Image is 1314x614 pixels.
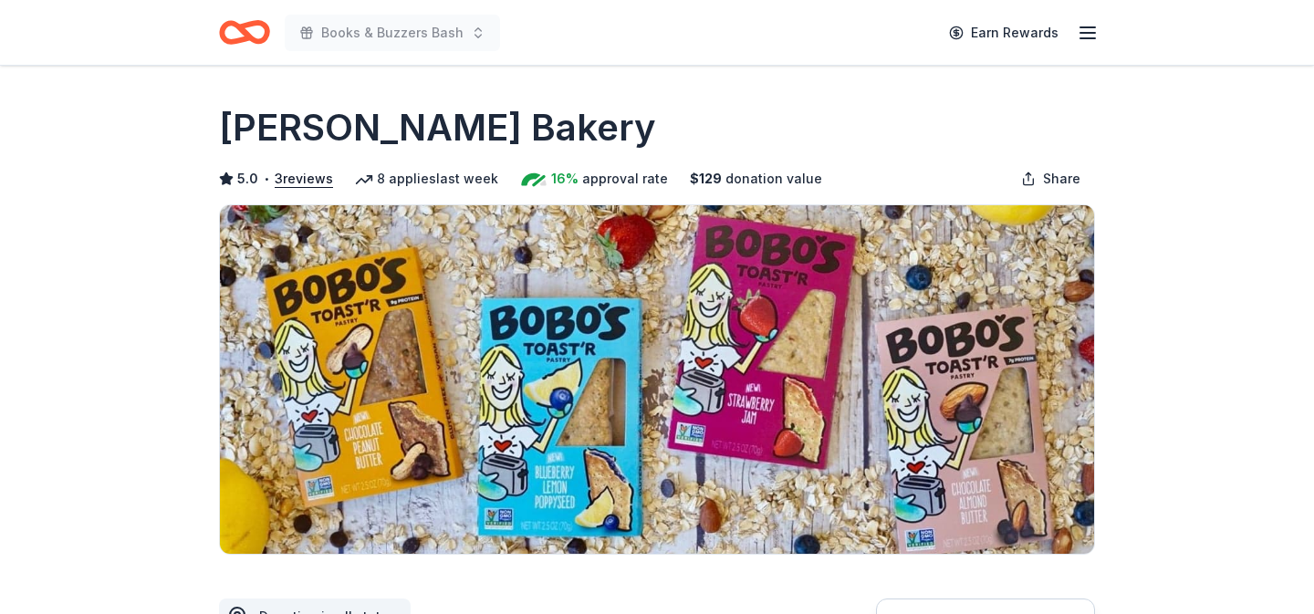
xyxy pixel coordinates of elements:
span: 5.0 [237,168,258,190]
img: Image for Bobo's Bakery [220,205,1094,554]
span: Books & Buzzers Bash [321,22,464,44]
span: Share [1043,168,1080,190]
button: Books & Buzzers Bash [285,15,500,51]
div: 8 applies last week [355,168,498,190]
span: • [264,172,270,186]
a: Home [219,11,270,54]
span: $ 129 [690,168,722,190]
a: Earn Rewards [938,16,1069,49]
h1: [PERSON_NAME] Bakery [219,102,656,153]
span: 16% [551,168,579,190]
button: Share [1006,161,1095,197]
span: approval rate [582,168,668,190]
span: donation value [725,168,822,190]
button: 3reviews [275,168,333,190]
